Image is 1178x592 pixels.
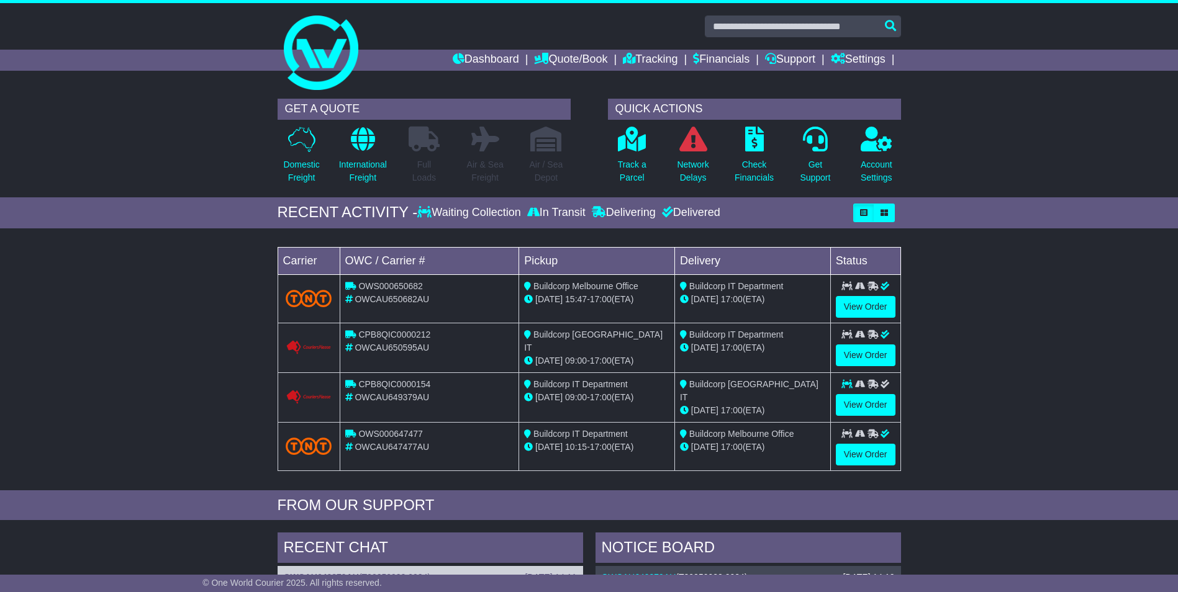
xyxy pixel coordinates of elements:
p: Check Financials [735,158,774,184]
a: AccountSettings [860,126,893,191]
span: [DATE] [535,294,563,304]
span: [DATE] [535,392,563,402]
a: Dashboard [453,50,519,71]
div: - (ETA) [524,441,669,454]
a: View Order [836,296,895,318]
div: FROM OUR SUPPORT [278,496,901,514]
span: [DATE] [691,294,718,304]
span: 17:00 [721,294,743,304]
span: 15:47 [565,294,587,304]
span: © One World Courier 2025. All rights reserved. [202,578,382,588]
img: TNT_Domestic.png [286,437,332,454]
span: CPB8QIC0000154 [358,379,430,389]
td: Carrier [278,247,340,274]
p: Full Loads [409,158,440,184]
p: Get Support [800,158,830,184]
td: Pickup [519,247,675,274]
span: [DATE] [691,343,718,352]
p: Account Settings [861,158,892,184]
a: GetSupport [799,126,831,191]
span: 17:00 [721,442,743,452]
div: GET A QUOTE [278,99,571,120]
span: Buildcorp Melbourne Office [533,281,638,291]
a: Track aParcel [617,126,647,191]
span: Buildcorp IT Department [689,281,783,291]
p: Track a Parcel [618,158,646,184]
span: Buildcorp IT Department [533,379,627,389]
span: 09:00 [565,392,587,402]
a: Financials [693,50,750,71]
span: Buildcorp IT Department [533,429,627,439]
span: 17:00 [590,442,612,452]
a: NetworkDelays [676,126,709,191]
span: OWS000650682 [358,281,423,291]
a: Support [765,50,815,71]
span: OWCAU650682AU [355,294,429,304]
a: View Order [836,394,895,416]
p: Air & Sea Freight [467,158,504,184]
div: RECENT CHAT [278,532,583,566]
img: GetCarrierServiceLogo [286,390,332,405]
p: International Freight [339,158,387,184]
span: Buildcorp [GEOGRAPHIC_DATA] IT [680,379,818,402]
td: Status [830,247,900,274]
span: OWCAU650595AU [355,343,429,352]
a: Quote/Book [534,50,607,71]
a: View Order [836,344,895,366]
span: OWCAU647477AU [355,442,429,452]
a: View Order [836,444,895,465]
span: 17:00 [721,405,743,415]
span: T20250922.0024 [679,572,745,582]
span: T20250922.0024 [362,572,428,582]
p: Network Delays [677,158,709,184]
div: Delivering [589,206,659,220]
span: Buildcorp Melbourne Office [689,429,794,439]
span: [DATE] [535,356,563,366]
div: [DATE] 14:12 [843,572,894,583]
span: OWCAU649379AU [355,392,429,402]
span: 09:00 [565,356,587,366]
a: InternationalFreight [338,126,387,191]
span: CPB8QIC0000212 [358,330,430,339]
a: Tracking [623,50,677,71]
a: OWCAU649379AU [602,572,676,582]
p: Domestic Freight [283,158,319,184]
span: [DATE] [691,405,718,415]
div: In Transit [524,206,589,220]
span: [DATE] [691,442,718,452]
div: [DATE] 14:11 [525,572,576,583]
div: ( ) [284,572,577,583]
span: Buildcorp [GEOGRAPHIC_DATA] IT [524,330,663,352]
div: ( ) [602,572,895,583]
div: (ETA) [680,293,825,306]
div: - (ETA) [524,293,669,306]
a: Settings [831,50,886,71]
div: NOTICE BOARD [596,532,901,566]
div: - (ETA) [524,354,669,367]
span: Buildcorp IT Department [689,330,783,339]
img: TNT_Domestic.png [286,290,332,307]
div: (ETA) [680,404,825,417]
div: RECENT ACTIVITY - [278,204,418,222]
div: (ETA) [680,441,825,454]
a: CheckFinancials [734,126,774,191]
a: DomesticFreight [283,126,320,191]
span: 17:00 [590,294,612,304]
div: Waiting Collection [417,206,523,220]
div: QUICK ACTIONS [608,99,901,120]
span: [DATE] [535,442,563,452]
p: Air / Sea Depot [530,158,563,184]
div: Delivered [659,206,720,220]
div: (ETA) [680,341,825,354]
td: Delivery [674,247,830,274]
img: GetCarrierServiceLogo [286,340,332,355]
span: 17:00 [590,356,612,366]
span: 10:15 [565,442,587,452]
span: 17:00 [721,343,743,352]
span: OWS000647477 [358,429,423,439]
span: 17:00 [590,392,612,402]
div: - (ETA) [524,391,669,404]
td: OWC / Carrier # [340,247,519,274]
a: OWCAU649379AU [284,572,359,582]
